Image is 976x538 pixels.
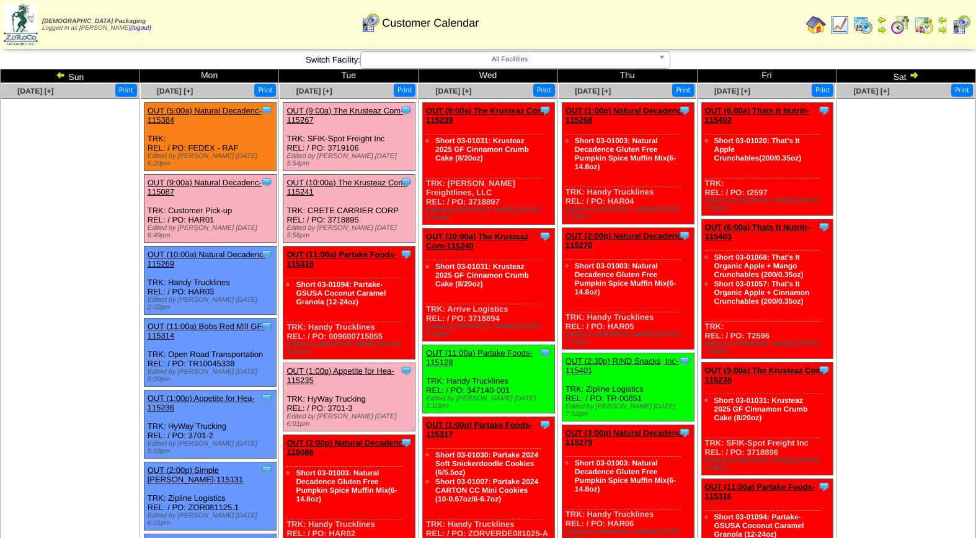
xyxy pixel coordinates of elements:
a: OUT (1:00p) Partake Foods-115317 [426,420,532,439]
div: Edited by [PERSON_NAME] [DATE] 5:59pm [148,440,276,455]
div: TRK: Handy Trucklines REL: / PO: HAR04 [562,103,694,224]
img: Tooltip [260,104,273,117]
div: TRK: REL: / PO: T2596 [701,219,833,359]
img: arrowright.gif [877,25,887,35]
img: arrowleft.gif [938,15,947,25]
a: OUT (6:00a) Thats It Nutriti-115402 [705,106,810,125]
a: OUT (3:00p) Natural Decadenc-115279 [566,428,684,447]
a: [DATE] [+] [157,87,193,95]
a: Short 03-01057: That's It Organic Apple + Cinnamon Crunchables (200/0.35oz) [714,280,810,306]
a: OUT (10:00a) The Krusteaz Com-115240 [426,232,528,250]
a: Short 03-01007: Partake 2024 CARTON CC Mini Cookies (10-0.67oz/6-6.7oz) [435,477,538,503]
a: (logout) [130,25,151,32]
a: OUT (1:00p) Natural Decadenc-115268 [566,106,684,125]
a: Short 03-01030: Partake 2024 Soft Snickerdoodle Cookies (6/5.5oz) [435,451,538,477]
img: arrowleft.gif [877,15,887,25]
span: All Facilities [366,52,654,67]
img: Tooltip [400,364,412,377]
div: TRK: Handy Trucklines REL: / PO: 347140-001 [423,345,555,413]
div: Edited by [PERSON_NAME] [DATE] 7:50pm [705,340,833,355]
button: Print [115,84,137,97]
a: Short 03-01068: That's It Organic Apple + Mango Crunchables (200/0.35oz) [714,253,804,279]
button: Print [672,84,694,97]
img: calendarinout.gif [914,15,934,35]
div: Edited by [PERSON_NAME] [DATE] 7:49pm [705,457,833,472]
td: Thu [557,69,697,83]
div: TRK: Arrive Logistics REL: / PO: 3718894 [423,229,555,342]
div: Edited by [PERSON_NAME] [DATE] 5:54pm [286,152,415,167]
a: OUT (5:00a) Natural Decadenc-115384 [148,106,262,125]
a: OUT (1:00p) Appetite for Hea-115235 [286,366,394,385]
img: Tooltip [539,230,551,242]
td: Sat [836,69,976,83]
a: Short 03-01003: Natural Decadence Gluten Free Pumpkin Spice Muffin Mix(6-14.8oz) [575,262,676,296]
img: Tooltip [818,221,830,233]
div: TRK: Zipline Logistics REL: / PO: ZOR081125.1 [144,462,276,531]
img: arrowleft.gif [56,70,66,80]
button: Print [394,84,415,97]
td: Tue [279,69,419,83]
button: Print [812,84,833,97]
button: Print [533,84,555,97]
div: Edited by [PERSON_NAME] [DATE] 7:27pm [566,331,694,346]
div: Edited by [PERSON_NAME] [DATE] 2:02pm [148,296,276,311]
img: arrowright.gif [938,25,947,35]
div: TRK: [PERSON_NAME] Freightlines, LLC REL: / PO: 3718897 [423,103,555,225]
a: Short 03-01031: Krusteaz 2025 GF Cinnamon Crumb Cake (8/20oz) [435,136,529,162]
img: Tooltip [400,104,412,117]
div: Edited by [PERSON_NAME] [DATE] 1:10pm [426,395,554,410]
a: [DATE] [+] [575,87,611,95]
a: OUT (9:00a) Natural Decadenc-115087 [148,178,262,196]
a: OUT (1:00p) Appetite for Hea-115236 [148,394,255,412]
td: Mon [140,69,279,83]
img: Tooltip [539,418,551,431]
div: Edited by [PERSON_NAME] [DATE] 5:49pm [148,224,276,239]
td: Sun [1,69,140,83]
a: Short 03-01094: Partake-GSUSA Coconut Caramel Granola (12-24oz) [296,280,386,306]
a: OUT (11:00a) Partake Foods-115128 [426,348,533,367]
div: TRK: SFIK-Spot Freight Inc REL: / PO: 3719106 [283,103,415,171]
a: [DATE] [+] [435,87,471,95]
a: Short 03-01020: That's It Apple Crunchables(200/0.35oz) [714,136,802,162]
span: Customer Calendar [382,17,479,30]
a: OUT (11:00a) Bobs Red Mill GF-115314 [148,322,265,340]
div: Edited by [PERSON_NAME] [DATE] 7:52pm [566,403,694,418]
img: Tooltip [260,320,273,332]
div: Edited by [PERSON_NAME] [DATE] 5:56pm [286,224,415,239]
img: calendarcustomer.gif [951,15,971,35]
a: OUT (9:00a) The Krusteaz Com-115239 [426,106,547,125]
a: Short 03-01003: Natural Decadence Gluten Free Pumpkin Spice Muffin Mix(6-14.8oz) [575,136,676,171]
a: Short 03-01031: Krusteaz 2025 GF Cinnamon Crumb Cake (8/20oz) [435,262,529,288]
a: OUT (9:00a) The Krusteaz Com-115267 [286,106,403,125]
img: Tooltip [678,355,691,367]
div: Edited by [PERSON_NAME] [DATE] 6:01pm [286,413,415,428]
img: Tooltip [260,464,273,476]
img: Tooltip [400,176,412,188]
img: Tooltip [818,480,830,493]
a: Short 03-01031: Krusteaz 2025 GF Cinnamon Crumb Cake (8/20oz) [714,396,808,422]
a: OUT (6:00a) Thats It Nutriti-115403 [705,223,810,241]
button: Print [951,84,973,97]
span: [DEMOGRAPHIC_DATA] Packaging [42,18,146,25]
div: Edited by [PERSON_NAME] [DATE] 7:50pm [705,197,833,212]
div: TRK: Handy Trucklines REL: / PO: 009600715055 [283,247,415,359]
img: Tooltip [818,364,830,376]
a: OUT (10:00a) The Krusteaz Com-115241 [286,178,407,196]
div: TRK: SFIK-Spot Freight Inc REL: / PO: 3718896 [701,363,833,475]
img: home.gif [806,15,826,35]
div: Edited by [PERSON_NAME] [DATE] 8:11pm [426,323,554,338]
div: TRK: Handy Trucklines REL: / PO: HAR03 [144,247,276,315]
div: Edited by [PERSON_NAME] [DATE] 6:01pm [148,512,276,527]
a: [DATE] [+] [17,87,53,95]
td: Wed [419,69,558,83]
img: line_graph.gif [830,15,850,35]
div: TRK: HyWay Trucking REL: / PO: 3701-3 [283,363,415,431]
div: TRK: HyWay Trucking REL: / PO: 3701-2 [144,390,276,459]
img: Tooltip [400,436,412,449]
a: [DATE] [+] [714,87,750,95]
a: OUT (11:00a) Partake Foods-115316 [705,482,815,501]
